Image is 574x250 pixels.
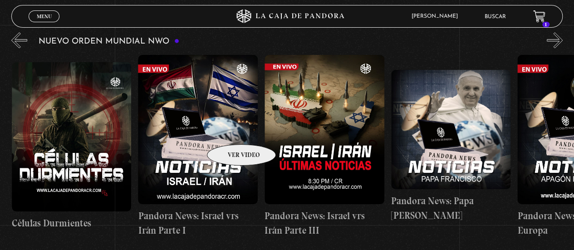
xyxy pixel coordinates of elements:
[391,194,511,222] h4: Pandora News: Papa [PERSON_NAME]
[39,37,179,46] h3: Nuevo Orden Mundial NWO
[37,14,52,19] span: Menu
[391,55,511,238] a: Pandora News: Papa [PERSON_NAME]
[265,209,384,237] h4: Pandora News: Israel vrs Irán Parte III
[12,216,132,230] h4: Células Durmientes
[138,209,258,237] h4: Pandora News: Israel vrs Irán Parte I
[533,10,545,23] a: 1
[407,14,467,19] span: [PERSON_NAME]
[547,32,563,48] button: Next
[485,14,506,20] a: Buscar
[12,55,132,238] a: Células Durmientes
[34,21,55,28] span: Cerrar
[542,22,549,27] span: 1
[138,55,258,238] a: Pandora News: Israel vrs Irán Parte I
[265,55,384,238] a: Pandora News: Israel vrs Irán Parte III
[11,32,27,48] button: Previous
